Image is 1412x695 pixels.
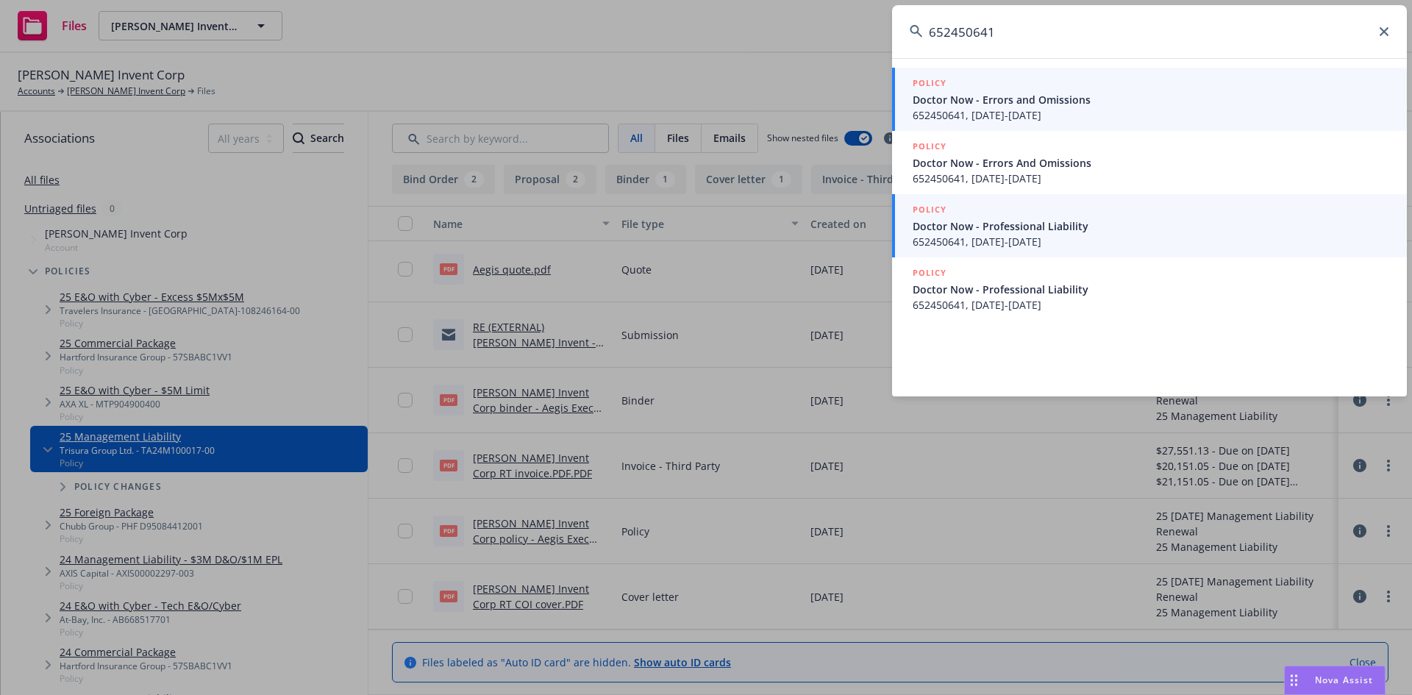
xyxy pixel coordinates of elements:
[913,139,946,154] h5: POLICY
[913,234,1389,249] span: 652450641, [DATE]-[DATE]
[913,297,1389,313] span: 652450641, [DATE]-[DATE]
[1315,674,1373,686] span: Nova Assist
[913,107,1389,123] span: 652450641, [DATE]-[DATE]
[913,218,1389,234] span: Doctor Now - Professional Liability
[913,171,1389,186] span: 652450641, [DATE]-[DATE]
[892,257,1407,321] a: POLICYDoctor Now - Professional Liability652450641, [DATE]-[DATE]
[913,92,1389,107] span: Doctor Now - Errors and Omissions
[1284,666,1386,695] button: Nova Assist
[913,76,946,90] h5: POLICY
[892,5,1407,58] input: Search...
[913,155,1389,171] span: Doctor Now - Errors And Omissions
[892,68,1407,131] a: POLICYDoctor Now - Errors and Omissions652450641, [DATE]-[DATE]
[913,202,946,217] h5: POLICY
[892,131,1407,194] a: POLICYDoctor Now - Errors And Omissions652450641, [DATE]-[DATE]
[913,282,1389,297] span: Doctor Now - Professional Liability
[1285,666,1303,694] div: Drag to move
[892,194,1407,257] a: POLICYDoctor Now - Professional Liability652450641, [DATE]-[DATE]
[913,265,946,280] h5: POLICY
